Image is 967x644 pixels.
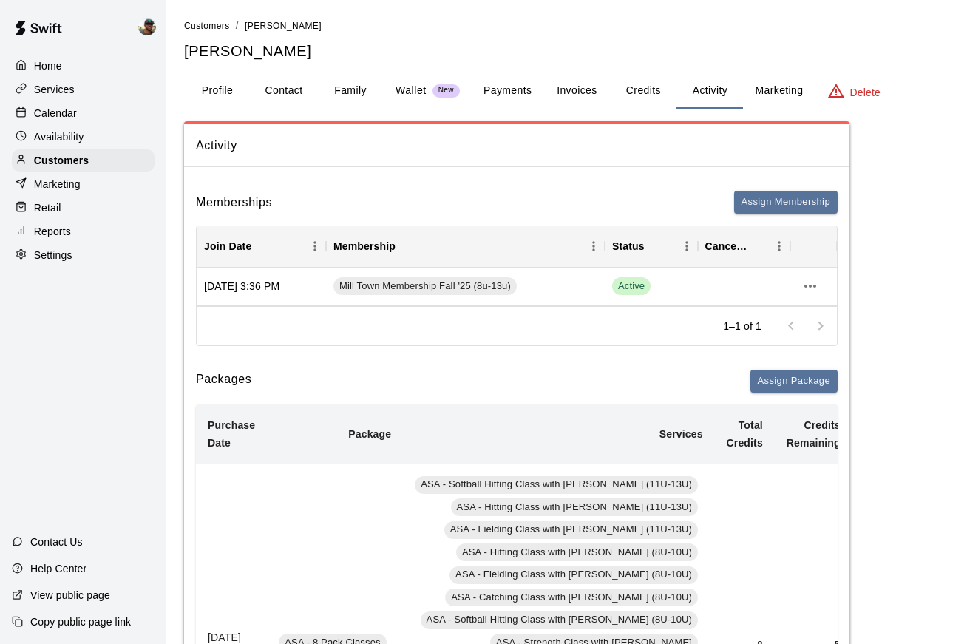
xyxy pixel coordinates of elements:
span: Mill Town Membership Fall '25 (8u-13u) [333,279,517,294]
p: Availability [34,129,84,144]
b: Credits Remaining [787,419,841,449]
button: Credits [610,73,676,109]
p: 1–1 of 1 [723,319,761,333]
p: Reports [34,224,71,239]
button: Marketing [743,73,815,109]
h5: [PERSON_NAME] [184,41,949,61]
span: ASA - Catching Class with [PERSON_NAME] (8U-10U) [445,591,698,605]
b: Total Credits [727,419,763,449]
p: Services [34,82,75,97]
button: Menu [768,235,790,257]
button: Payments [472,73,543,109]
a: Settings [12,244,155,266]
div: Membership [333,226,396,267]
span: Customers [184,21,230,31]
button: Menu [676,235,698,257]
div: Cancel Date [698,226,791,267]
button: Activity [676,73,743,109]
span: ASA - Softball Hitting Class with [PERSON_NAME] (8U-10U) [421,613,699,627]
p: Home [34,58,62,73]
button: Invoices [543,73,610,109]
b: Package [348,428,391,440]
span: Active [612,277,651,295]
p: Help Center [30,561,86,576]
span: ASA - Fielding Class with [PERSON_NAME] (11U-13U) [444,523,698,537]
a: Availability [12,126,155,148]
a: Calendar [12,102,155,124]
nav: breadcrumb [184,18,949,34]
p: Calendar [34,106,77,121]
p: Wallet [396,83,427,98]
a: Mill Town Membership Fall '25 (8u-13u) [333,277,521,295]
div: [DATE] 3:36 PM [197,268,326,306]
button: Family [317,73,384,109]
button: Sort [645,236,665,257]
a: Services [12,78,155,101]
li: / [236,18,239,33]
p: Settings [34,248,72,262]
button: Assign Package [750,370,838,393]
div: Join Date [197,226,326,267]
span: Activity [196,136,838,155]
b: Purchase Date [208,419,255,449]
span: ASA - Hitting Class with [PERSON_NAME] (8U-10U) [456,546,698,560]
div: Status [605,226,698,267]
span: ASA - Fielding Class with [PERSON_NAME] (8U-10U) [449,568,698,582]
a: Customers [12,149,155,172]
a: Home [12,55,155,77]
a: Marketing [12,173,155,195]
div: Status [612,226,645,267]
div: basic tabs example [184,73,949,109]
h6: Packages [196,370,251,393]
div: Join Date [204,226,251,267]
p: Retail [34,200,61,215]
button: Sort [747,236,768,257]
button: Menu [583,235,605,257]
button: Assign Membership [734,191,838,214]
span: [PERSON_NAME] [245,21,322,31]
span: ASA - Softball Hitting Class with [PERSON_NAME] (11U-13U) [415,478,698,492]
b: Services [659,428,703,440]
div: Membership [326,226,605,267]
p: Customers [34,153,89,168]
img: Ben Boykin [138,18,156,35]
a: Reports [12,220,155,243]
button: more actions [798,274,823,299]
p: Contact Us [30,535,83,549]
p: Copy public page link [30,614,131,629]
h6: Memberships [196,193,272,212]
a: Customers [184,19,230,31]
p: Marketing [34,177,81,191]
span: Active [612,279,651,294]
p: View public page [30,588,110,603]
a: Retail [12,197,155,219]
button: Sort [396,236,416,257]
button: Sort [251,236,272,257]
p: Delete [850,85,881,100]
button: Profile [184,73,251,109]
div: Ben Boykin [135,12,166,41]
span: ASA - Hitting Class with [PERSON_NAME] (11U-13U) [451,501,699,515]
span: New [432,86,460,95]
div: Cancel Date [705,226,748,267]
button: Menu [304,235,326,257]
button: Contact [251,73,317,109]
